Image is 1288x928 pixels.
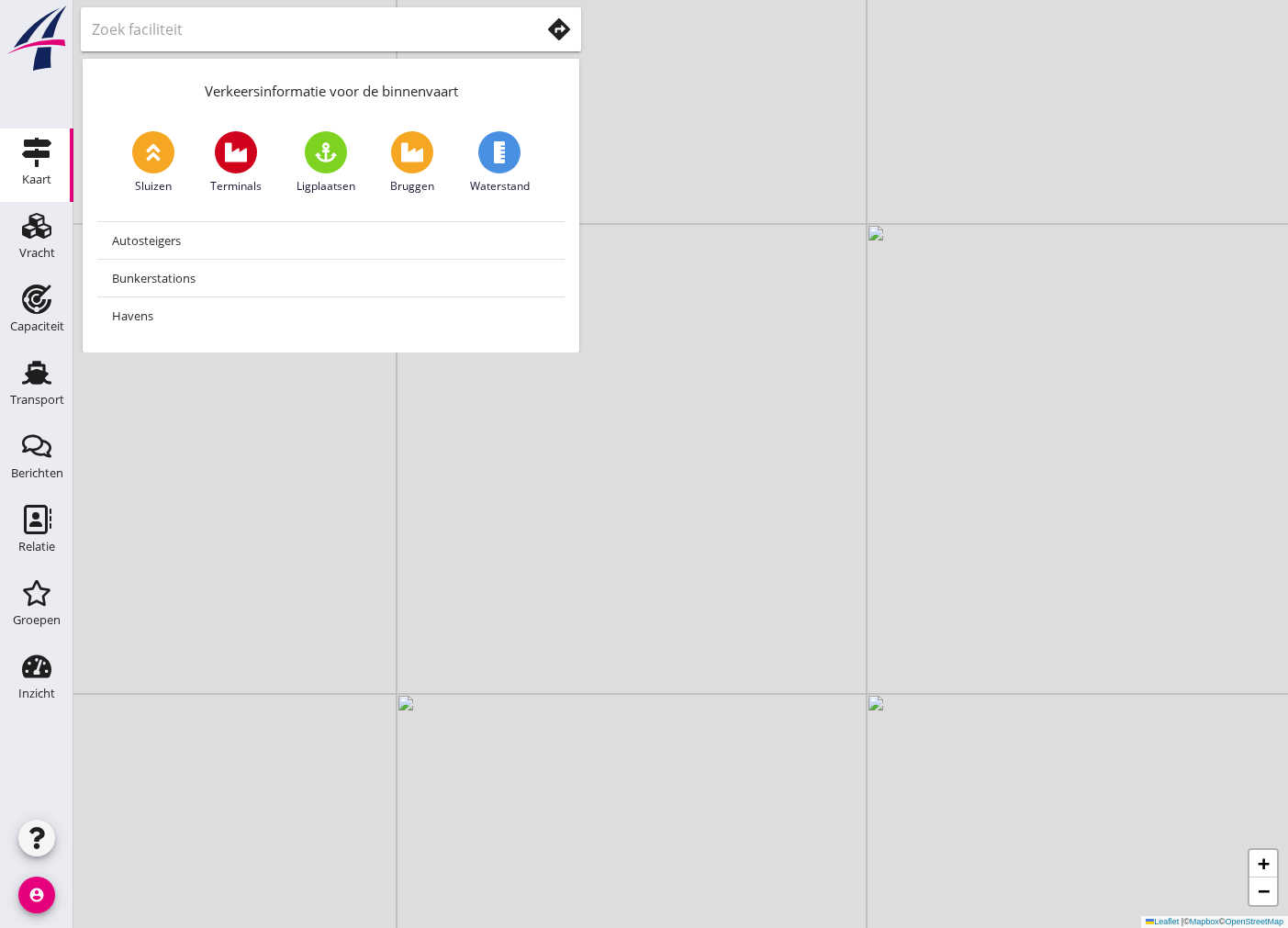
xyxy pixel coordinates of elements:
span: | [1182,917,1183,926]
a: Sluizen [132,131,174,195]
a: Mapbox [1190,917,1219,926]
div: Autosteigers [112,229,550,252]
a: Zoom out [1249,878,1277,905]
div: Kaart [22,173,51,185]
span: − [1258,879,1270,902]
span: Sluizen [135,178,172,195]
div: Vracht [19,247,55,259]
div: Relatie [18,541,55,553]
div: Inzicht [18,688,55,699]
div: Bunkerstations [112,267,550,289]
a: Ligplaatsen [297,131,355,195]
span: Bruggen [390,178,434,195]
i: account_circle [18,877,55,913]
span: Waterstand [470,178,530,195]
div: Groepen [13,614,61,626]
span: + [1258,852,1270,875]
a: Zoom in [1249,850,1277,878]
a: Terminals [210,131,262,195]
span: Ligplaatsen [297,178,355,195]
div: © © [1141,916,1288,928]
div: Berichten [11,467,63,479]
a: Leaflet [1146,917,1179,926]
a: OpenStreetMap [1225,917,1283,926]
input: Zoek faciliteit [92,15,514,44]
div: Capaciteit [10,320,64,332]
div: Havens [112,305,550,327]
a: Bruggen [390,131,434,195]
a: Waterstand [470,131,530,195]
div: Transport [10,394,64,406]
div: Verkeersinformatie voor de binnenvaart [83,59,579,117]
img: logo-small.a267ee39.svg [4,5,70,73]
span: Terminals [210,178,262,195]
